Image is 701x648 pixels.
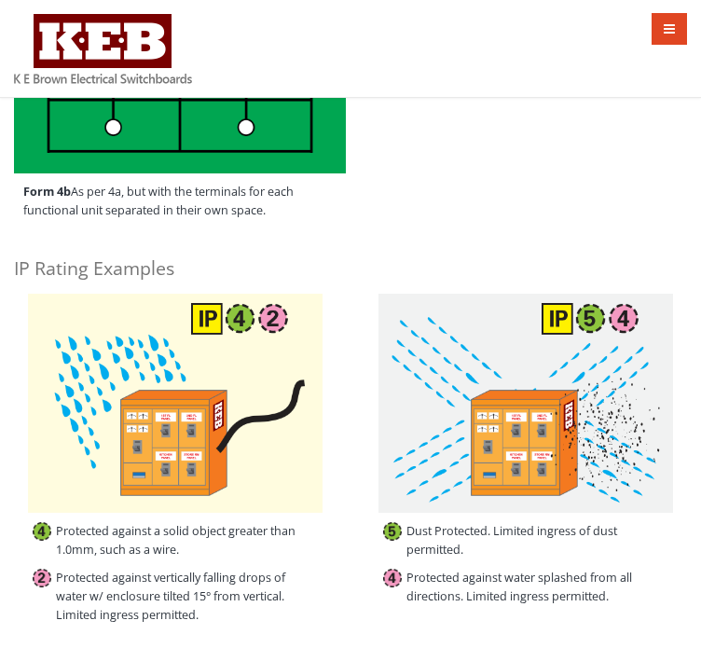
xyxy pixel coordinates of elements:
span: Protected against water splashed from all directions. Limited ingress permitted. [383,559,673,615]
img: K E Brown Electrical Switchboards [14,14,192,84]
span: As per 4a, but with the terminals for each functional unit separated in their own space. [14,173,346,229]
span: Protected against vertically falling drops of water w/ enclosure tilted 15° from vertical. Limite... [33,559,323,634]
strong: Form 4b [23,184,71,200]
h4: IP Rating Examples [14,255,687,281]
span: Dust Protected. Limited ingress of dust permitted. [383,513,673,559]
span: Protected against a solid object greater than 1.0mm, such as a wire. [33,513,323,559]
